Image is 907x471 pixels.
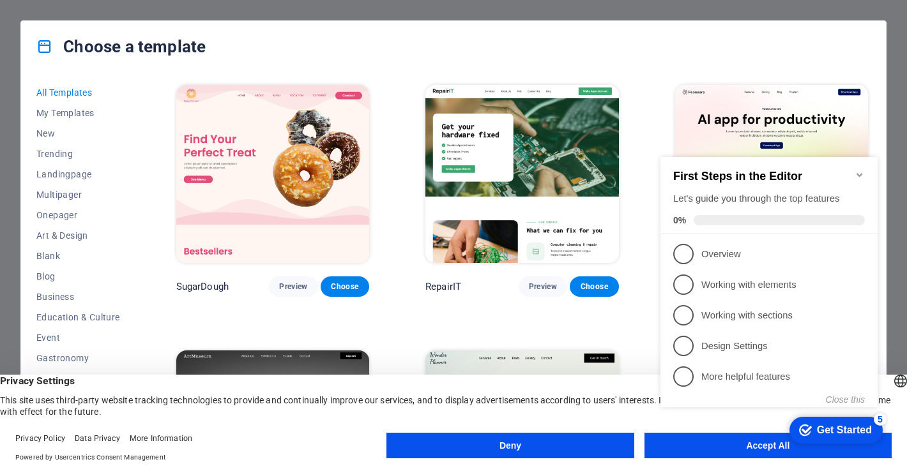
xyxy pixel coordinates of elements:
[46,139,199,153] p: Working with elements
[36,164,120,184] button: Landingpage
[36,225,120,246] button: Art & Design
[18,31,210,44] h2: First Steps in the Editor
[331,281,359,292] span: Choose
[36,287,120,307] button: Business
[580,281,608,292] span: Choose
[36,348,120,368] button: Gastronomy
[36,36,206,57] h4: Choose a template
[162,285,217,297] div: Get Started
[5,191,222,222] li: Design Settings
[46,108,199,122] p: Overview
[36,373,120,384] span: Health
[5,130,222,161] li: Working with elements
[36,108,120,118] span: My Templates
[36,87,120,98] span: All Templates
[279,281,307,292] span: Preview
[218,274,231,287] div: 5
[36,103,120,123] button: My Templates
[18,76,38,86] span: 0%
[134,278,227,304] div: Get Started 5 items remaining, 0% complete
[36,184,120,205] button: Multipager
[425,85,618,263] img: RepairIT
[36,169,120,179] span: Landingpage
[5,100,222,130] li: Overview
[46,200,199,214] p: Design Settings
[36,205,120,225] button: Onepager
[46,231,199,244] p: More helpful features
[36,210,120,220] span: Onepager
[5,161,222,191] li: Working with sections
[269,276,317,297] button: Preview
[5,222,222,253] li: More helpful features
[36,312,120,322] span: Education & Culture
[176,85,369,263] img: SugarDough
[36,149,120,159] span: Trending
[36,144,120,164] button: Trending
[675,85,868,263] img: Peoneera
[36,82,120,103] button: All Templates
[36,230,120,241] span: Art & Design
[36,307,120,327] button: Education & Culture
[36,123,120,144] button: New
[171,255,210,265] button: Close this
[570,276,618,297] button: Choose
[321,276,369,297] button: Choose
[36,368,120,389] button: Health
[36,266,120,287] button: Blog
[425,280,461,293] p: RepairIT
[36,251,120,261] span: Blank
[36,327,120,348] button: Event
[36,271,120,281] span: Blog
[529,281,557,292] span: Preview
[519,276,567,297] button: Preview
[36,246,120,266] button: Blank
[36,353,120,363] span: Gastronomy
[199,31,210,41] div: Minimize checklist
[36,128,120,138] span: New
[36,190,120,200] span: Multipager
[36,333,120,343] span: Event
[18,53,210,66] div: Let's guide you through the top features
[176,280,229,293] p: SugarDough
[46,170,199,183] p: Working with sections
[36,292,120,302] span: Business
